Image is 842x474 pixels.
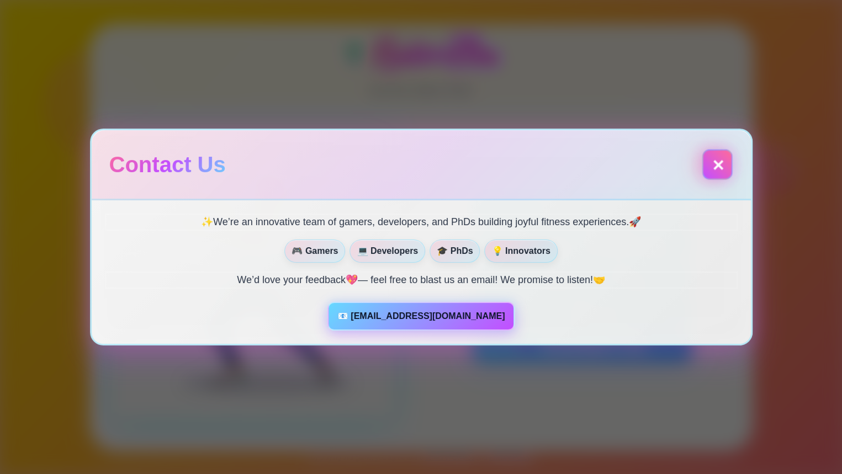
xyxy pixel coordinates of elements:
span: rocket [629,216,641,227]
p: We’re an innovative team of gamers, developers, and PhDs building joyful fitness experiences. [105,214,738,231]
span: 💻 Developers [349,239,425,263]
span: 💡 Innovators [484,239,557,263]
h2: Contact Us [109,148,226,181]
span: 🎮 Gamers [284,239,345,263]
span: handshake [593,274,605,285]
a: 📧 [EMAIL_ADDRESS][DOMAIN_NAME] [327,302,515,331]
span: 🎓 PhDs [430,239,480,263]
span: heart [346,274,358,285]
button: Close [702,149,732,179]
span: sparkles [201,216,213,227]
p: We’d love your feedback — feel free to blast us an email! We promise to listen! [105,271,738,289]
